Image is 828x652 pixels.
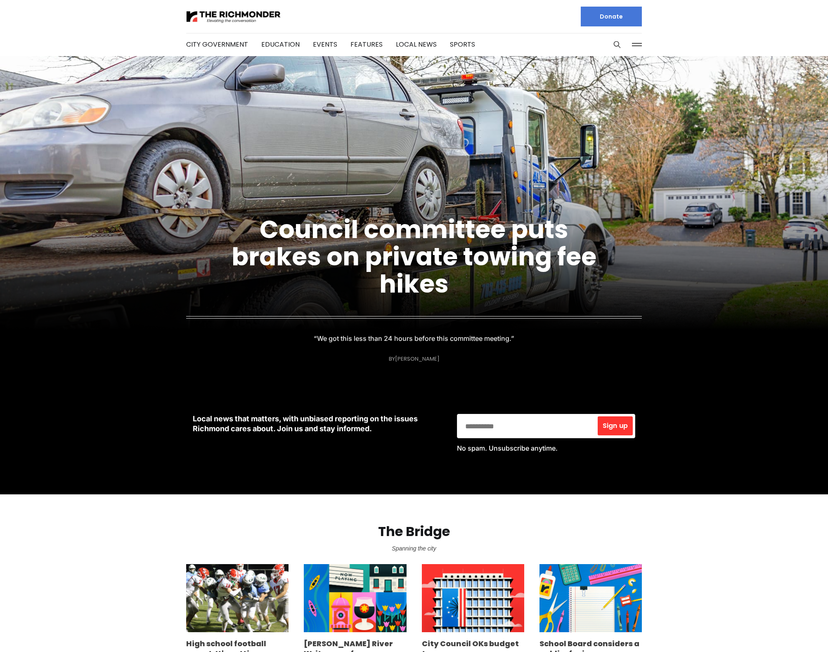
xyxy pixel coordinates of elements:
p: “We got this less than 24 hours before this committee meeting.” [319,333,509,344]
a: Donate [581,7,642,26]
a: City Government [186,40,248,49]
a: Features [350,40,383,49]
a: Local News [396,40,437,49]
h2: The Bridge [13,524,815,539]
p: Spanning the city [13,543,815,554]
a: [PERSON_NAME] [395,355,440,363]
button: Search this site [611,38,623,51]
button: Sign up [598,416,633,435]
img: High school football report: It's getting crowded in Region 4B [186,564,289,632]
a: Sports [450,40,475,49]
img: The Richmonder [186,9,281,24]
span: No spam. Unsubscribe anytime. [457,444,552,452]
div: By [389,356,440,362]
span: Sign up [603,423,628,429]
img: James River Writers conference brings together Richmond's literary scene [304,564,406,632]
img: City Council OKs budget transparency measure to publicize department funding requests [422,564,524,632]
p: Local news that matters, with unbiased reporting on the issues Richmond cares about. Join us and ... [193,414,444,434]
img: School Board considers a public-facing maintenance tracker to demonstrate progress on facilities [539,564,642,632]
iframe: portal-trigger [758,612,828,652]
a: Education [261,40,300,49]
a: Events [313,40,337,49]
a: Council committee puts brakes on private towing fee hikes [232,212,596,301]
